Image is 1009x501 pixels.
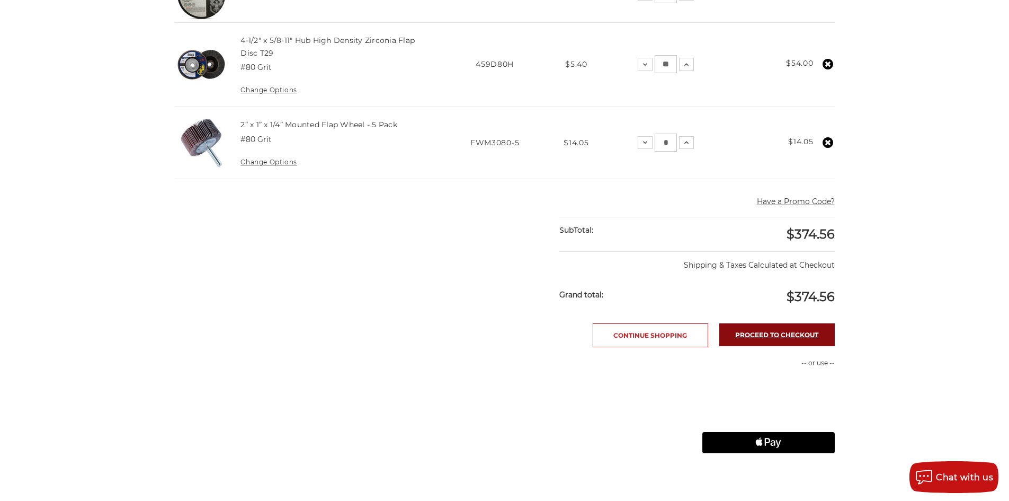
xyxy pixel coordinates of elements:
[476,59,514,69] span: 459D80H
[240,86,297,94] a: Change Options
[565,59,587,69] span: $5.40
[240,158,297,166] a: Change Options
[175,38,228,91] img: Zirconia flap disc with screw hub
[719,323,835,346] a: Proceed to checkout
[757,196,835,207] button: Have a Promo Code?
[702,379,835,400] iframe: PayPal-paypal
[175,116,228,169] img: 2” x 1” x 1/4” Mounted Flap Wheel - 5 Pack
[593,323,708,347] a: Continue Shopping
[559,217,697,243] div: SubTotal:
[559,251,834,271] p: Shipping & Taxes Calculated at Checkout
[786,58,813,68] strong: $54.00
[702,358,835,368] p: -- or use --
[936,472,993,482] span: Chat with us
[240,120,397,129] a: 2” x 1” x 1/4” Mounted Flap Wheel - 5 Pack
[240,62,272,73] dd: #80 Grit
[240,36,415,58] a: 4-1/2" x 5/8-11" Hub High Density Zirconia Flap Disc T29
[559,290,603,300] strong: Grand total:
[470,138,519,147] span: FWM3080-5
[240,134,272,145] dd: #80 Grit
[564,138,588,147] span: $14.05
[655,134,677,152] input: 2” x 1” x 1/4” Mounted Flap Wheel - 5 Pack Quantity:
[788,137,813,146] strong: $14.05
[787,289,835,304] span: $374.56
[655,55,677,73] input: 4-1/2" x 5/8-11" Hub High Density Zirconia Flap Disc T29 Quantity:
[787,226,835,242] span: $374.56
[702,406,835,427] iframe: PayPal-paylater
[909,461,998,493] button: Chat with us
